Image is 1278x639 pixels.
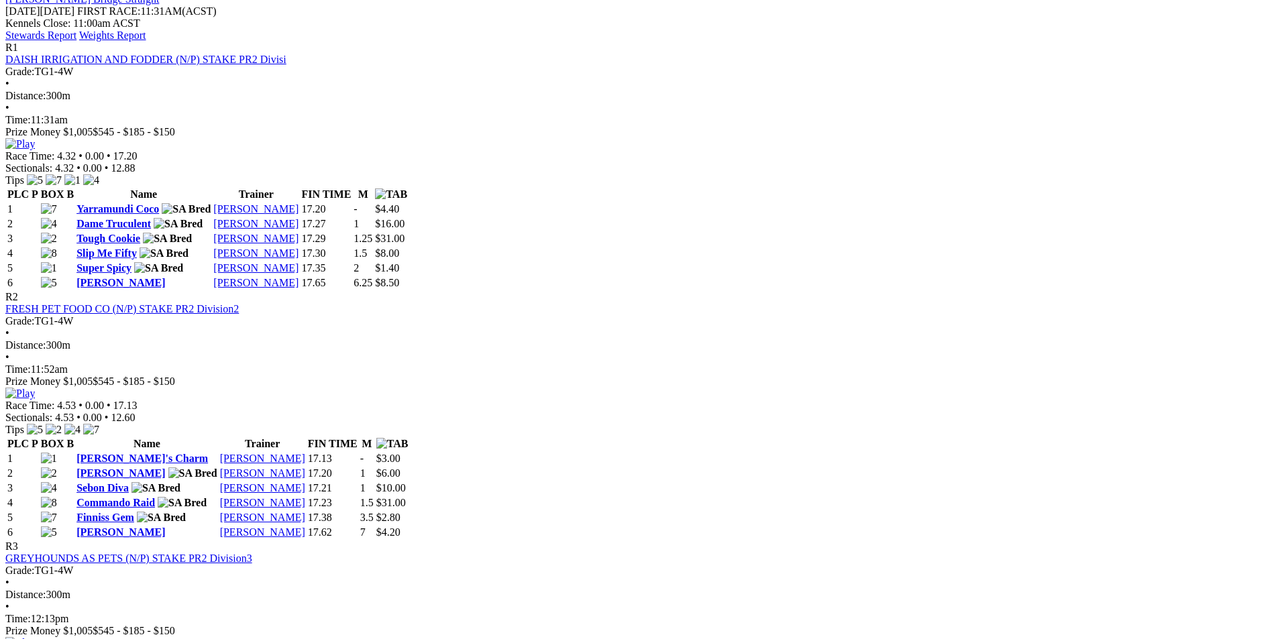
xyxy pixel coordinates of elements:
[7,496,39,510] td: 4
[76,497,155,508] a: Commando Raid
[301,202,352,216] td: 17.20
[76,233,140,244] a: Tough Cookie
[5,565,35,576] span: Grade:
[5,54,286,65] a: DAISH IRRIGATION AND FODDER (N/P) STAKE PR2 Divisi
[162,203,211,215] img: SA Bred
[5,90,46,101] span: Distance:
[220,482,305,493] a: [PERSON_NAME]
[213,203,299,215] a: [PERSON_NAME]
[360,437,374,451] th: M
[140,247,189,259] img: SA Bred
[307,511,358,524] td: 17.38
[78,150,83,162] span: •
[5,5,74,17] span: [DATE]
[7,526,39,539] td: 6
[5,174,24,186] span: Tips
[57,400,76,411] span: 4.53
[41,438,64,449] span: BOX
[5,540,18,552] span: R3
[360,482,366,493] text: 1
[5,303,239,314] a: FRESH PET FOOD CO (N/P) STAKE PR2 Division2
[307,481,358,495] td: 17.21
[5,30,76,41] a: Stewards Report
[83,174,99,186] img: 4
[376,512,401,523] span: $2.80
[301,232,352,245] td: 17.29
[41,453,57,465] img: 1
[354,277,372,288] text: 6.25
[7,188,29,200] span: PLC
[213,247,299,259] a: [PERSON_NAME]
[375,188,407,200] img: TAB
[76,526,165,538] a: [PERSON_NAME]
[83,162,102,174] span: 0.00
[5,150,54,162] span: Race Time:
[32,438,38,449] span: P
[154,218,203,230] img: SA Bred
[41,247,57,259] img: 8
[77,5,217,17] span: 11:31AM(ACST)
[5,412,52,423] span: Sectionals:
[76,247,137,259] a: Slip Me Fifty
[5,78,9,89] span: •
[307,467,358,480] td: 17.20
[5,613,1273,625] div: 12:13pm
[5,601,9,612] span: •
[301,276,352,290] td: 17.65
[76,262,131,274] a: Super Spicy
[307,496,358,510] td: 17.23
[376,497,406,508] span: $31.00
[5,315,1273,327] div: TG1-4W
[83,412,102,423] span: 0.00
[376,453,401,464] span: $3.00
[7,467,39,480] td: 2
[360,467,366,479] text: 1
[5,351,9,363] span: •
[5,315,35,327] span: Grade:
[5,339,46,351] span: Distance:
[7,232,39,245] td: 3
[7,276,39,290] td: 6
[375,247,399,259] span: $8.00
[41,467,57,479] img: 2
[107,150,111,162] span: •
[85,150,104,162] span: 0.00
[5,589,46,600] span: Distance:
[105,162,109,174] span: •
[376,482,406,493] span: $10.00
[5,327,9,339] span: •
[41,262,57,274] img: 1
[7,217,39,231] td: 2
[168,467,217,479] img: SA Bred
[307,437,358,451] th: FIN TIME
[76,218,151,229] a: Dame Truculent
[354,218,359,229] text: 1
[5,424,24,435] span: Tips
[64,174,81,186] img: 1
[93,625,175,636] span: $545 - $185 - $150
[55,162,74,174] span: 4.32
[213,188,299,201] th: Trainer
[76,277,165,288] a: [PERSON_NAME]
[5,66,35,77] span: Grade:
[5,126,1273,138] div: Prize Money $1,005
[5,553,252,564] a: GREYHOUNDS AS PETS (N/P) STAKE PR2 Division3
[85,400,104,411] span: 0.00
[76,482,129,493] a: Sebon Diva
[66,188,74,200] span: B
[301,262,352,275] td: 17.35
[354,247,367,259] text: 1.5
[376,526,401,538] span: $4.20
[41,218,57,230] img: 4
[220,453,305,464] a: [PERSON_NAME]
[41,512,57,524] img: 7
[93,126,175,137] span: $545 - $185 - $150
[376,438,409,450] img: TAB
[134,262,183,274] img: SA Bred
[113,400,138,411] span: 17.13
[220,497,305,508] a: [PERSON_NAME]
[131,482,180,494] img: SA Bred
[307,452,358,465] td: 17.13
[375,233,405,244] span: $31.00
[220,526,305,538] a: [PERSON_NAME]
